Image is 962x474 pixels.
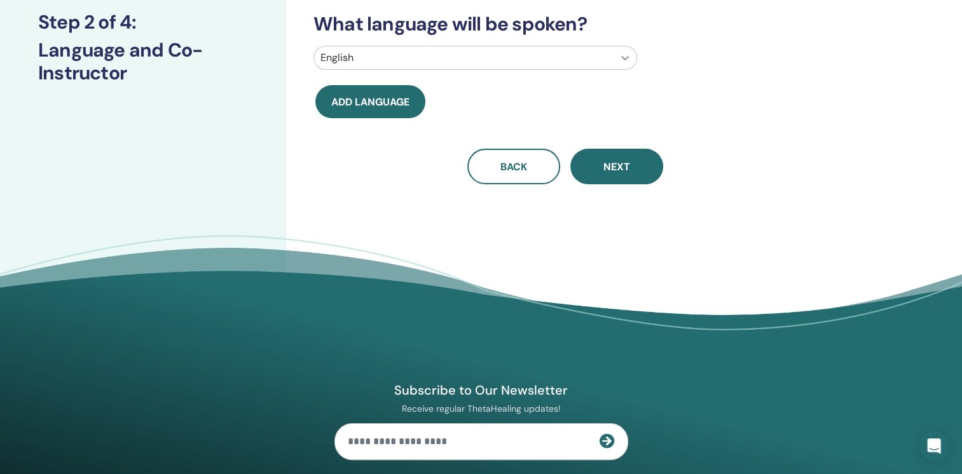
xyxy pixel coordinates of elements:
[334,382,628,398] h4: Subscribe to Our Newsletter
[603,160,630,173] span: Next
[467,149,560,184] button: Back
[331,95,409,109] span: Add language
[570,149,663,184] button: Next
[38,39,248,85] h3: Language and Co-Instructor
[334,403,628,414] p: Receive regular ThetaHealing updates!
[919,431,949,461] div: Open Intercom Messenger
[38,11,248,34] h3: Step 2 of 4 :
[306,13,825,36] h3: What language will be spoken?
[315,85,425,118] button: Add language
[500,160,527,173] span: Back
